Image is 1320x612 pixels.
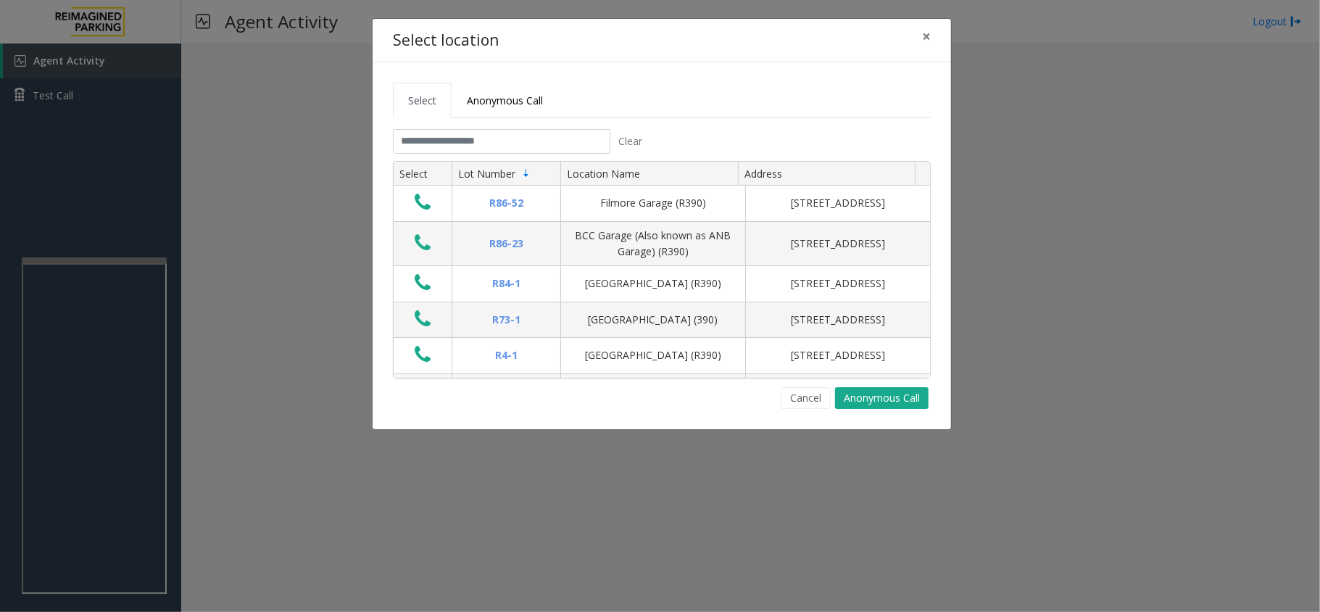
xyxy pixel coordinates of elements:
div: R73-1 [461,312,552,328]
div: R86-23 [461,236,552,252]
h4: Select location [393,29,499,52]
span: Select [408,94,436,107]
div: Filmore Garage (R390) [570,195,736,211]
span: Sortable [520,168,532,179]
div: BCC Garage (Also known as ANB Garage) (R390) [570,228,736,260]
div: [GEOGRAPHIC_DATA] (390) [570,312,736,328]
div: [STREET_ADDRESS] [755,347,921,363]
span: × [922,26,931,46]
button: Clear [610,129,651,154]
ul: Tabs [393,83,931,118]
button: Anonymous Call [835,387,929,409]
div: [GEOGRAPHIC_DATA] (R390) [570,347,736,363]
div: [STREET_ADDRESS] [755,276,921,291]
div: R4-1 [461,347,552,363]
button: Close [912,19,941,54]
div: [STREET_ADDRESS] [755,195,921,211]
button: Cancel [781,387,831,409]
span: Lot Number [458,167,515,181]
span: Location Name [567,167,640,181]
div: [STREET_ADDRESS] [755,312,921,328]
div: [GEOGRAPHIC_DATA] (R390) [570,276,736,291]
span: Address [744,167,782,181]
div: [STREET_ADDRESS] [755,236,921,252]
span: Anonymous Call [467,94,543,107]
th: Select [394,162,452,186]
div: R84-1 [461,276,552,291]
div: Data table [394,162,930,378]
div: R86-52 [461,195,552,211]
